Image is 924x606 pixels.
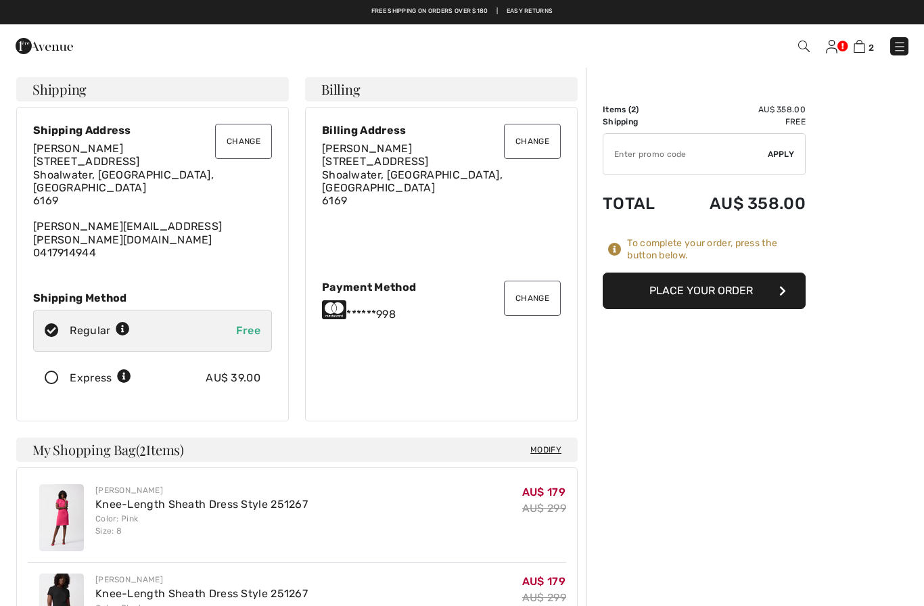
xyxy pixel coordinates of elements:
button: Change [215,124,272,159]
span: [STREET_ADDRESS] Shoalwater, [GEOGRAPHIC_DATA], [GEOGRAPHIC_DATA] 6169 [322,155,503,207]
td: Items ( ) [603,103,674,116]
span: Shipping [32,83,87,96]
h4: My Shopping Bag [16,438,578,462]
span: AU$ 179 [522,486,565,498]
img: Search [798,41,810,52]
span: AU$ 179 [522,575,565,588]
a: Knee-Length Sheath Dress Style 251267 [95,498,308,511]
span: 2 [631,105,636,114]
span: Apply [768,148,795,160]
img: Menu [893,40,906,53]
a: 1ère Avenue [16,39,73,51]
s: AU$ 299 [522,502,566,515]
div: AU$ 39.00 [206,370,260,386]
span: | [496,7,498,16]
div: [PERSON_NAME] [95,484,308,496]
span: Billing [321,83,360,96]
div: Color: Pink Size: 8 [95,513,308,537]
div: Payment Method [322,281,561,294]
img: My Info [826,40,837,53]
a: 0417914944 [33,246,96,259]
span: ( Items) [136,440,184,459]
div: To complete your order, press the button below. [627,237,806,262]
span: 2 [139,440,146,457]
div: Shipping Address [33,124,272,137]
td: Total [603,181,674,227]
div: Billing Address [322,124,561,137]
td: AU$ 358.00 [674,181,806,227]
div: [PERSON_NAME] [95,574,308,586]
div: [PERSON_NAME][EMAIL_ADDRESS][PERSON_NAME][DOMAIN_NAME] [33,142,272,259]
a: Free shipping on orders over $180 [371,7,488,16]
img: 1ère Avenue [16,32,73,60]
div: Regular [70,323,130,339]
a: 2 [854,38,874,54]
s: AU$ 299 [522,591,566,604]
a: Knee-Length Sheath Dress Style 251267 [95,587,308,600]
span: [PERSON_NAME] [33,142,123,155]
button: Change [504,124,561,159]
a: Easy Returns [507,7,553,16]
td: Free [674,116,806,128]
td: AU$ 358.00 [674,103,806,116]
td: Shipping [603,116,674,128]
span: 2 [869,43,874,53]
span: Free [236,324,260,337]
button: Place Your Order [603,273,806,309]
div: Express [70,370,131,386]
input: Promo code [603,134,768,174]
span: [STREET_ADDRESS] Shoalwater, [GEOGRAPHIC_DATA], [GEOGRAPHIC_DATA] 6169 [33,155,214,207]
button: Change [504,281,561,316]
img: Shopping Bag [854,40,865,53]
div: Shipping Method [33,292,272,304]
span: [PERSON_NAME] [322,142,412,155]
img: Knee-Length Sheath Dress Style 251267 [39,484,84,551]
span: Modify [530,443,561,457]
